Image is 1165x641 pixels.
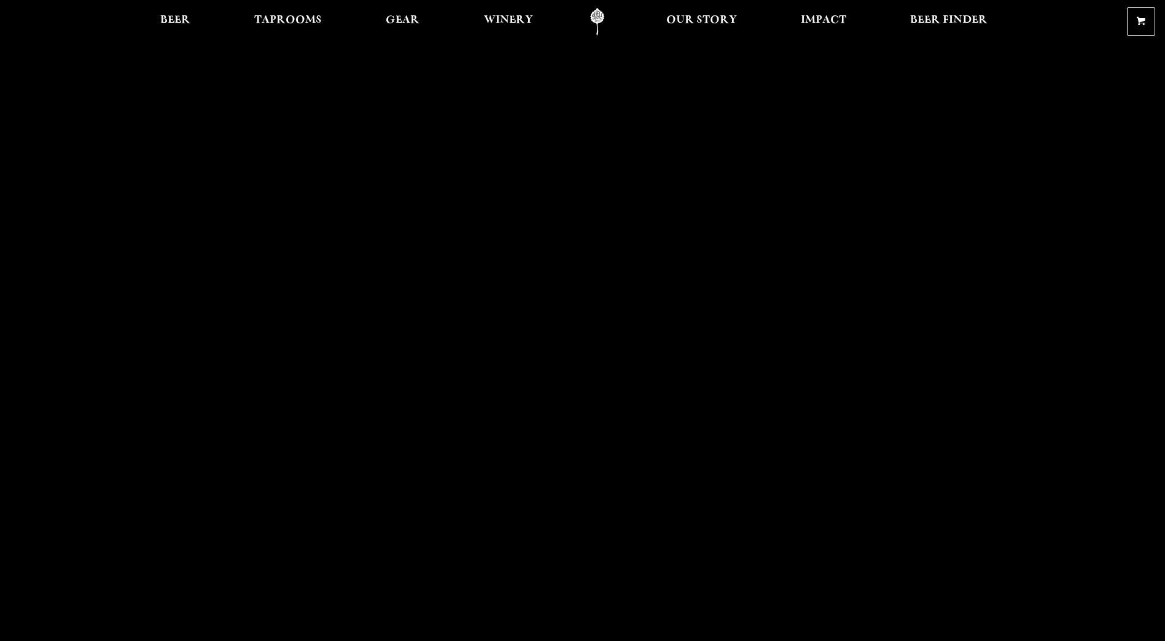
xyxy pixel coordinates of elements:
[476,8,541,36] a: Winery
[378,8,427,36] a: Gear
[666,15,737,25] span: Our Story
[484,15,533,25] span: Winery
[793,8,854,36] a: Impact
[658,8,745,36] a: Our Story
[902,8,996,36] a: Beer Finder
[160,15,190,25] span: Beer
[254,15,322,25] span: Taprooms
[152,8,198,36] a: Beer
[910,15,988,25] span: Beer Finder
[574,8,620,36] a: Odell Home
[386,15,419,25] span: Gear
[801,15,846,25] span: Impact
[246,8,330,36] a: Taprooms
